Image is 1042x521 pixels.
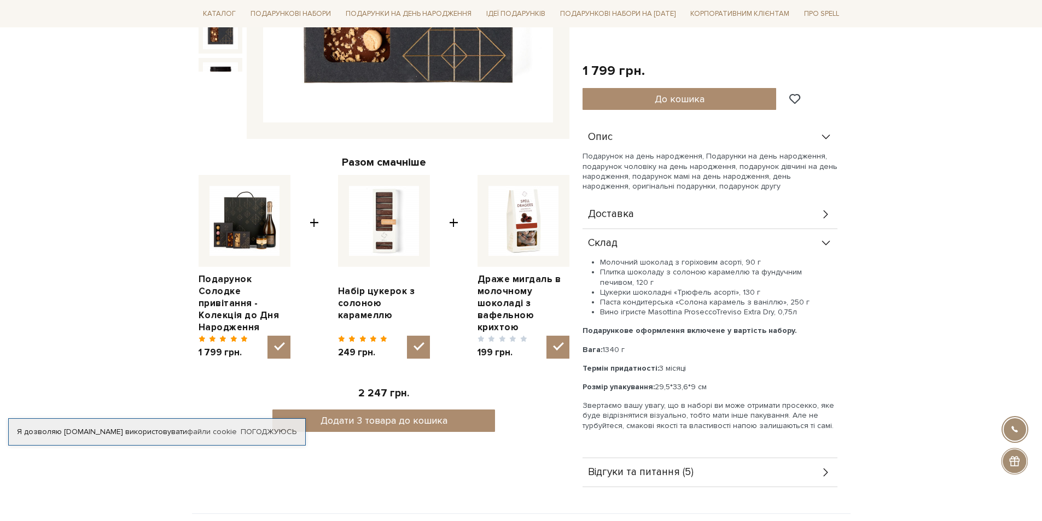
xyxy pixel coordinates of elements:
span: Доставка [588,209,634,219]
a: Подарунки на День народження [341,5,476,22]
img: Набір цукерок з солоною карамеллю [349,186,419,256]
p: Подарунок на день народження, Подарунки на день народження, подарунок чоловіку на день народження... [583,151,837,191]
span: 1 799 грн. [199,347,248,359]
a: Погоджуюсь [241,427,296,437]
li: Паста кондитерська «Солона карамель з ваніллю», 250 г [600,297,837,307]
b: Вага: [583,345,602,354]
button: До кошика [583,88,777,110]
p: Звертаємо вашу увагу, що в наборі ви може отримати просекко, яке буде відрізнятися візуально, тоб... [583,401,837,431]
a: Про Spell [800,5,843,22]
a: Подарунок Солодке привітання - Колекція до Дня Народження [199,273,290,333]
p: 1340 г [583,345,837,355]
span: + [449,175,458,359]
a: Ідеї подарунків [482,5,550,22]
span: Склад [588,238,618,248]
a: Набір цукерок з солоною карамеллю [338,285,430,321]
a: файли cookie [187,427,237,436]
a: Драже мигдаль в молочному шоколаді з вафельною крихтою [478,273,569,333]
span: До кошика [655,93,705,105]
img: Набір Солодке привітання (Колекція до Дня Народження) [203,62,238,97]
img: Драже мигдаль в молочному шоколаді з вафельною крихтою [488,186,558,256]
span: Відгуки та питання (5) [588,467,694,477]
div: Я дозволяю [DOMAIN_NAME] використовувати [9,427,305,437]
div: 1 799 грн. [583,62,645,79]
span: + [310,175,319,359]
b: Подарункове оформлення включене у вартість набору. [583,326,797,335]
img: Набір Солодке привітання (Колекція до Дня Народження) [203,14,238,49]
b: Розмір упакування: [583,382,655,391]
p: 29,5*33,6*9 см [583,382,837,392]
li: Вино ігристе Masottina ProseccoTreviso Extra Dry, 0,75л [600,307,837,317]
a: Подарункові набори на [DATE] [556,4,680,23]
a: Корпоративним клієнтам [686,4,794,23]
span: 2 247 грн. [358,387,409,400]
li: Молочний шоколад з горіховим асорті, 90 г [600,257,837,267]
div: Разом смачніше [199,155,569,169]
span: 249 грн. [338,347,388,359]
li: Цукерки шоколадні «Трюфель асорті», 130 г [600,288,837,297]
a: Подарункові набори [246,5,335,22]
li: Плитка шоколаду з солоною карамеллю та фундучним печивом, 120 г [600,267,837,287]
span: 199 грн. [478,347,527,359]
a: Каталог [199,5,240,22]
img: Подарунок Солодке привітання - Колекція до Дня Народження [209,186,280,256]
button: Додати 3 товара до кошика [272,409,495,432]
b: Термін придатності: [583,364,659,373]
span: Опис [588,132,613,142]
p: 3 місяці [583,364,837,373]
